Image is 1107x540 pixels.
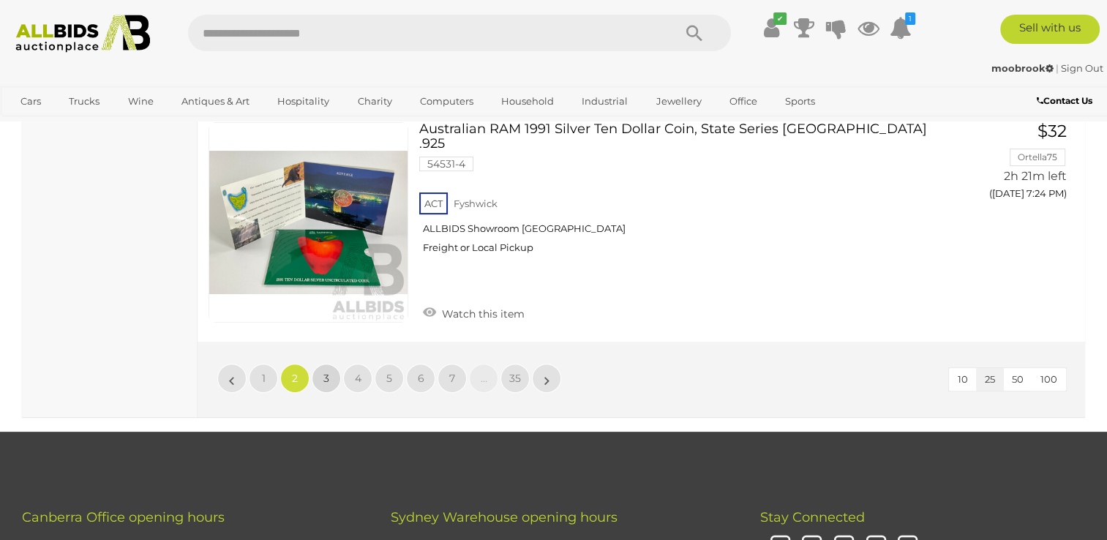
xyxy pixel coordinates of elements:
a: » [532,364,561,393]
a: Sign Out [1061,62,1103,74]
span: 2 [292,372,298,385]
span: 25 [985,373,995,385]
button: Search [658,15,731,51]
a: $32 Ortella75 2h 21m left ([DATE] 7:24 PM) [948,122,1070,208]
a: Sports [776,89,825,113]
a: Antiques & Art [172,89,259,113]
strong: moobrook [991,62,1054,74]
button: 100 [1032,368,1066,391]
a: Sell with us [1000,15,1100,44]
a: Charity [348,89,401,113]
a: Computers [410,89,483,113]
span: 10 [958,373,968,385]
span: 100 [1040,373,1057,385]
a: moobrook [991,62,1056,74]
a: ✔ [761,15,783,41]
a: Hospitality [268,89,339,113]
span: Stay Connected [760,509,865,525]
a: 35 [500,364,530,393]
span: Canberra Office opening hours [22,509,225,525]
img: Allbids.com.au [8,15,157,53]
a: 3 [312,364,341,393]
a: Office [720,89,767,113]
span: 5 [386,372,392,385]
span: Watch this item [438,307,525,320]
span: 1 [262,372,266,385]
a: … [469,364,498,393]
span: | [1056,62,1059,74]
button: 50 [1003,368,1032,391]
a: Cars [11,89,50,113]
a: 5 [375,364,404,393]
a: Trucks [59,89,109,113]
span: 4 [355,372,361,385]
a: « [217,364,247,393]
a: Industrial [572,89,637,113]
span: 7 [449,372,455,385]
button: 10 [949,368,977,391]
span: 50 [1012,373,1024,385]
a: Wine [119,89,163,113]
a: 4 [343,364,372,393]
a: Australian RAM 1991 Silver Ten Dollar Coin, State Series [GEOGRAPHIC_DATA] .925 54531-4 ACT Fyshw... [430,122,926,265]
a: 1 [249,364,278,393]
a: 6 [406,364,435,393]
span: 3 [323,372,329,385]
button: 25 [976,368,1004,391]
a: Watch this item [419,301,528,323]
i: 1 [905,12,915,25]
span: Sydney Warehouse opening hours [391,509,618,525]
a: Household [492,89,563,113]
span: 35 [509,372,521,385]
a: Jewellery [647,89,711,113]
i: ✔ [773,12,787,25]
a: 1 [890,15,912,41]
b: Contact Us [1037,95,1092,106]
a: [GEOGRAPHIC_DATA] [11,113,134,138]
a: 2 [280,364,309,393]
a: Contact Us [1037,93,1096,109]
a: 7 [438,364,467,393]
span: 6 [418,372,424,385]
